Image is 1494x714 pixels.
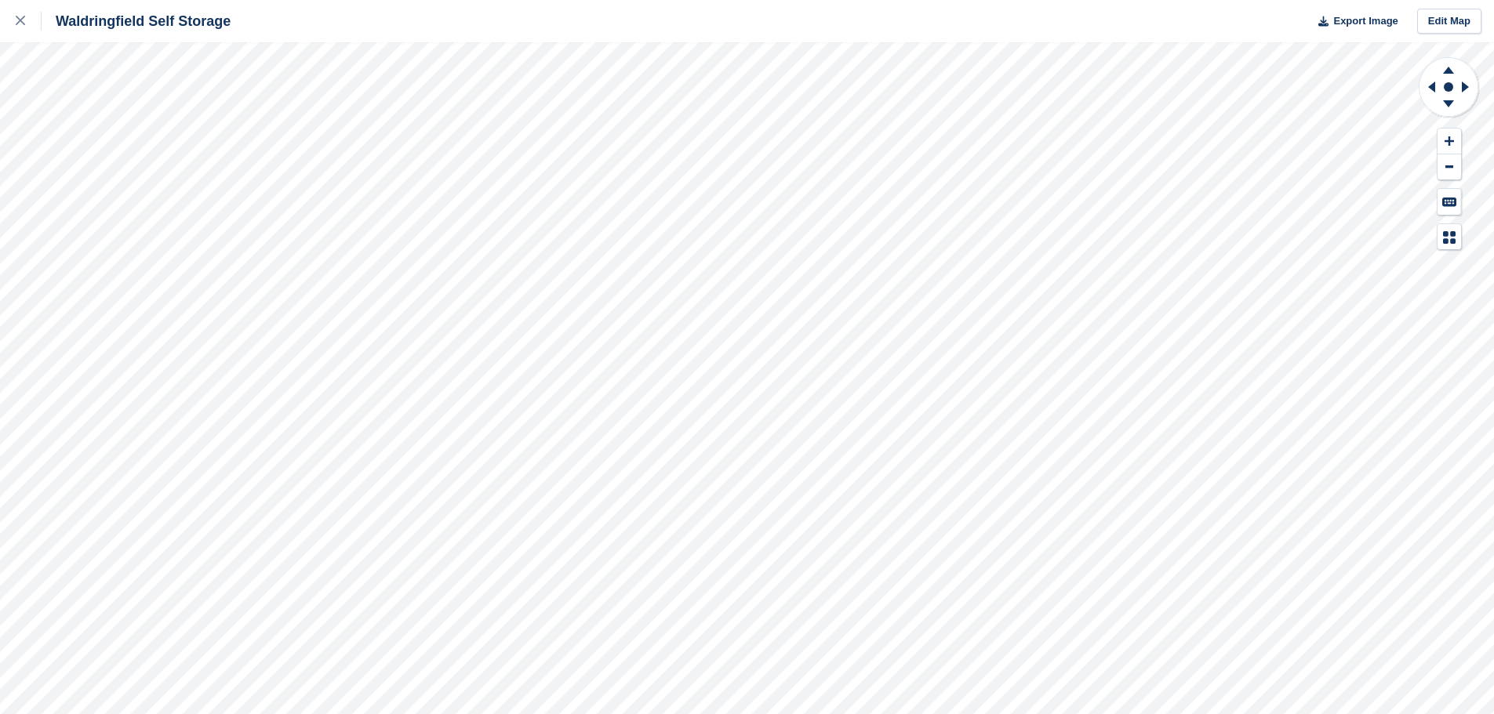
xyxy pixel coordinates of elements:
button: Zoom In [1438,129,1461,154]
a: Edit Map [1417,9,1481,34]
button: Keyboard Shortcuts [1438,189,1461,215]
div: Waldringfield Self Storage [42,12,231,31]
span: Export Image [1333,13,1398,29]
button: Zoom Out [1438,154,1461,180]
button: Map Legend [1438,224,1461,250]
button: Export Image [1309,9,1398,34]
